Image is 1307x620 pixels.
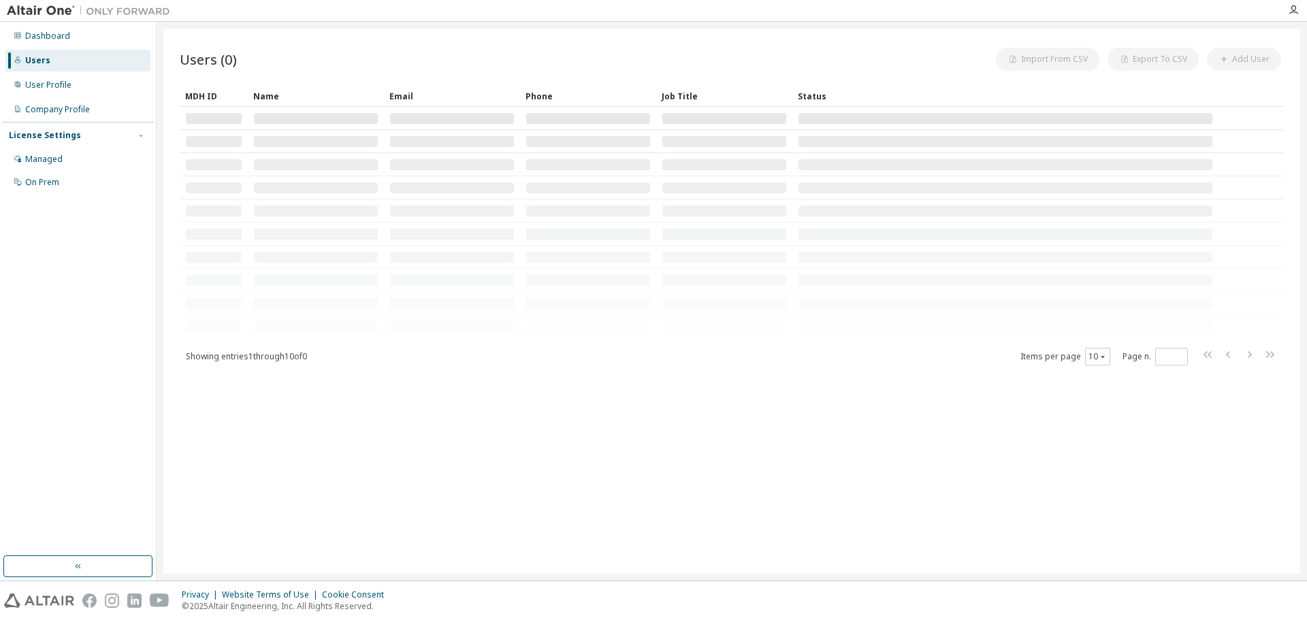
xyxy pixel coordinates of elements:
div: MDH ID [185,85,242,107]
div: Job Title [662,85,787,107]
div: Dashboard [25,31,70,42]
div: Phone [526,85,651,107]
span: Items per page [1020,348,1110,365]
span: Page n. [1123,348,1188,365]
button: Import From CSV [996,48,1099,71]
p: © 2025 Altair Engineering, Inc. All Rights Reserved. [182,600,392,612]
div: On Prem [25,177,59,188]
div: Website Terms of Use [222,589,322,600]
div: Privacy [182,589,222,600]
span: Showing entries 1 through 10 of 0 [186,350,307,362]
img: linkedin.svg [127,593,142,608]
img: youtube.svg [150,593,170,608]
div: Email [389,85,515,107]
img: Altair One [7,4,177,18]
button: 10 [1088,351,1107,362]
img: altair_logo.svg [4,593,74,608]
div: Cookie Consent [322,589,392,600]
button: Add User [1207,48,1281,71]
img: instagram.svg [105,593,119,608]
div: Name [253,85,378,107]
div: Managed [25,154,63,165]
button: Export To CSV [1108,48,1199,71]
div: Users [25,55,50,66]
div: User Profile [25,80,71,91]
div: Company Profile [25,104,90,115]
img: facebook.svg [82,593,97,608]
div: License Settings [9,130,81,141]
span: Users (0) [180,50,237,69]
div: Status [798,85,1213,107]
